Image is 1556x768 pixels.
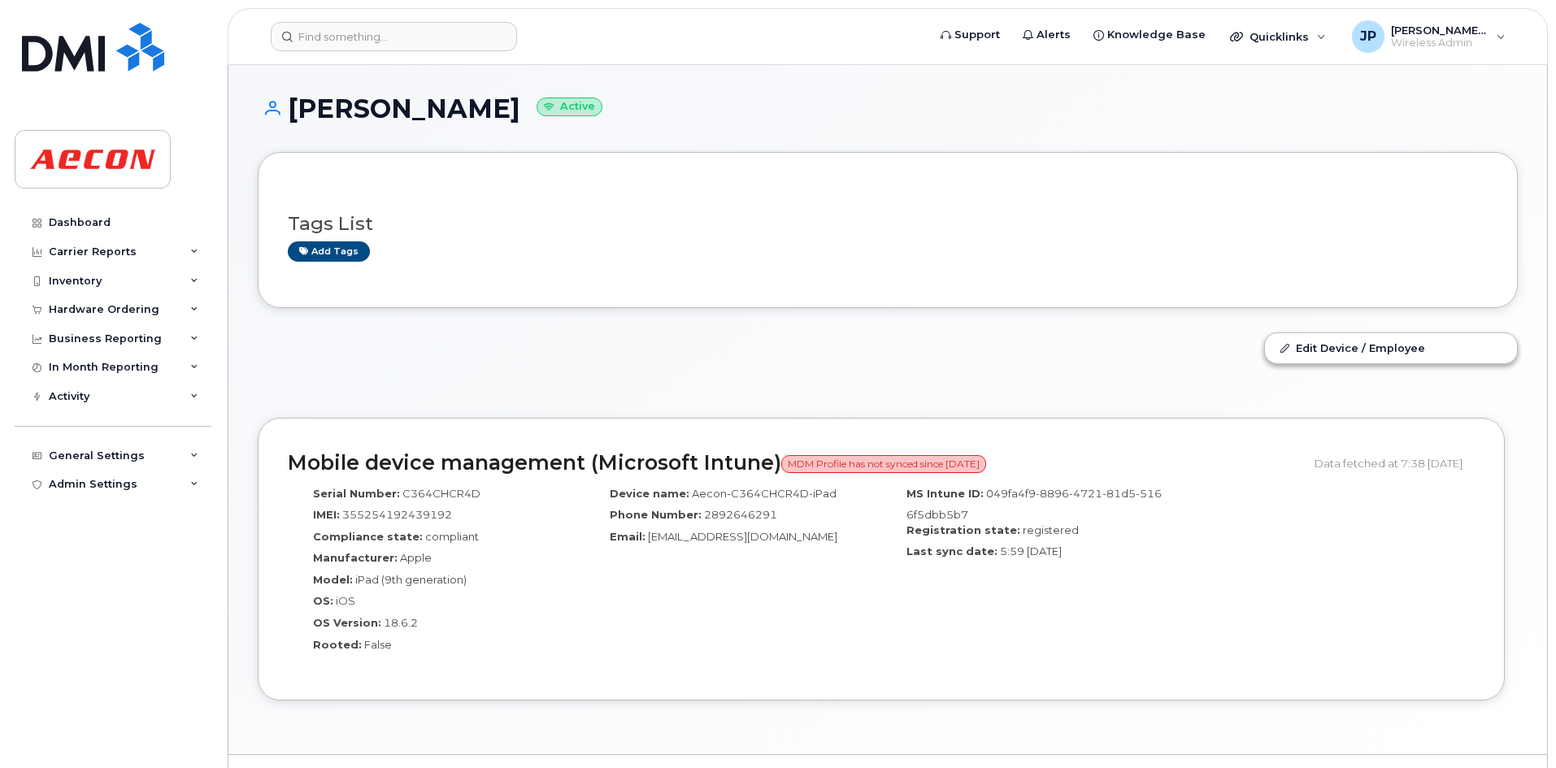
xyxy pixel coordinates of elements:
[1265,333,1517,362] a: Edit Device / Employee
[313,593,333,609] label: OS:
[906,487,1162,522] span: 049fa4f9-8896-4721-81d5-5166f5dbb5b7
[692,487,837,500] span: Aecon-C364CHCR4D-iPad
[364,638,392,651] span: False
[313,550,398,566] label: Manufacturer:
[313,637,362,653] label: Rooted:
[384,616,418,629] span: 18.6.2
[425,530,479,543] span: compliant
[537,98,602,116] small: Active
[313,615,381,631] label: OS Version:
[288,214,1488,234] h3: Tags List
[1315,448,1475,479] div: Data fetched at 7:38 [DATE]
[610,529,645,545] label: Email:
[258,94,1518,123] h1: [PERSON_NAME]
[610,507,702,523] label: Phone Number:
[906,544,997,559] label: Last sync date:
[288,241,370,262] a: Add tags
[781,455,986,473] span: MDM Profile has not synced since [DATE]
[313,486,400,501] label: Serial Number:
[704,508,777,521] span: 2892646291
[906,523,1020,538] label: Registration state:
[400,551,432,564] span: Apple
[313,529,423,545] label: Compliance state:
[1000,545,1062,558] span: 5:59 [DATE]
[402,487,480,500] span: C364CHCR4D
[355,573,467,586] span: iPad (9th generation)
[336,594,355,607] span: iOS
[313,572,353,588] label: Model:
[288,452,1302,475] h2: Mobile device management (Microsoft Intune)
[313,507,340,523] label: IMEI:
[1023,523,1079,536] span: registered
[906,486,984,501] label: MS Intune ID:
[648,530,837,543] span: [EMAIL_ADDRESS][DOMAIN_NAME]
[342,508,452,521] span: 355254192439192
[610,486,689,501] label: Device name:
